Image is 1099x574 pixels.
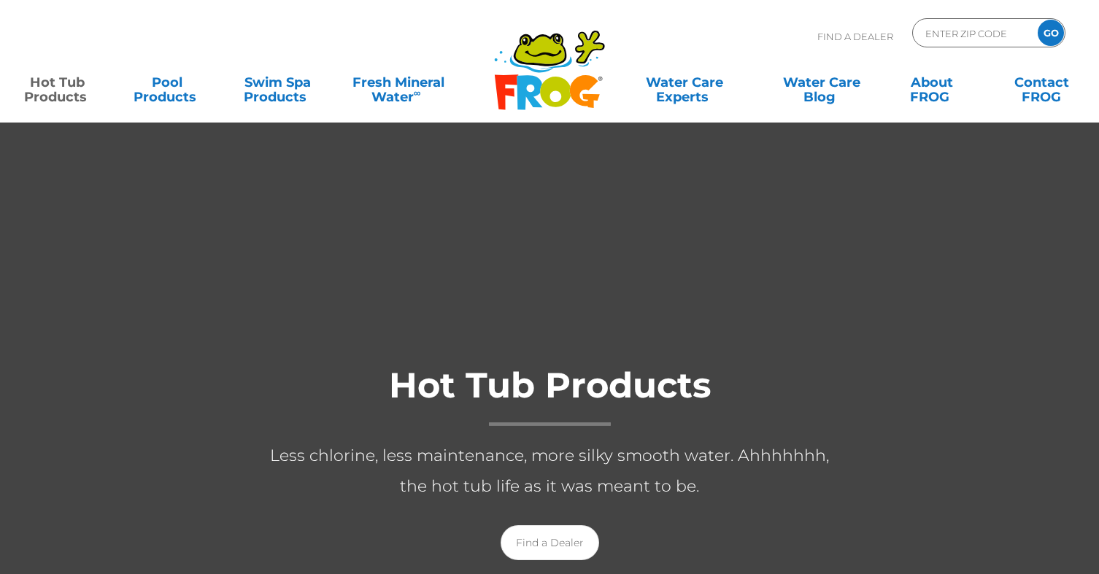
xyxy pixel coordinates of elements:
a: Water CareExperts [615,68,755,97]
p: Find A Dealer [817,18,893,55]
sup: ∞ [414,87,421,98]
h1: Hot Tub Products [258,366,841,426]
a: Water CareBlog [779,68,864,97]
a: Hot TubProducts [15,68,100,97]
p: Less chlorine, less maintenance, more silky smooth water. Ahhhhhhh, the hot tub life as it was me... [258,441,841,502]
input: Zip Code Form [924,23,1022,44]
a: Swim SpaProducts [235,68,320,97]
a: Fresh MineralWater∞ [344,68,452,97]
a: Find a Dealer [501,525,599,560]
a: PoolProducts [125,68,210,97]
a: ContactFROG [999,68,1084,97]
input: GO [1038,20,1064,46]
a: AboutFROG [889,68,974,97]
